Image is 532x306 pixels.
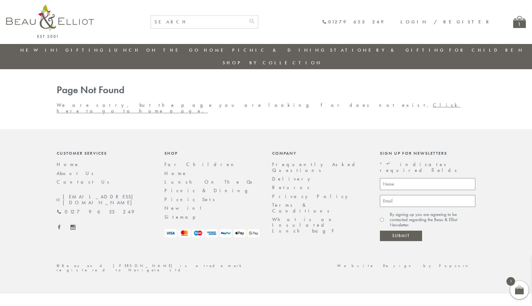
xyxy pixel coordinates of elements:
a: 01279 653 249 [322,19,385,25]
p: " " indicates required fields [380,162,475,173]
input: Email [380,195,475,207]
div: We are sorry, but the page you are looking for does not exist. [50,85,482,114]
input: Name [380,178,475,190]
a: About Us [57,170,98,177]
a: For Children [449,47,524,53]
a: Privacy Policy [272,193,351,200]
a: Lunch On The Go [164,179,256,185]
a: Stationery & Gifting [330,47,445,53]
h1: Page Not Found [57,85,475,96]
a: Click here to go to home page. [57,102,461,114]
a: Login / Register [401,19,492,25]
a: [EMAIL_ADDRESS][DOMAIN_NAME] [57,194,152,205]
a: 01279 653 249 [57,209,134,215]
a: Lunch On The Go [109,47,200,53]
a: Picnic Sets [164,196,219,203]
div: Shop [164,151,260,156]
div: ©Beau and [PERSON_NAME] is a trademark registered to Navigate Ltd. [50,264,266,272]
input: Submit [380,231,422,241]
a: Sitemap [164,214,204,220]
a: Terms & Conditions [272,202,333,214]
div: Sign up for newsletters [380,151,475,156]
a: Home [164,170,187,177]
img: payment-logos.png [164,229,260,237]
div: Company [272,151,368,156]
label: By signing up you are agreeing to be contacted regarding the Beau & Elliot Newsletter. [390,212,475,228]
a: Gifting [65,47,105,53]
a: Picnic & Dining [232,47,326,53]
a: Home [204,47,228,53]
a: New in! [20,47,62,53]
a: Frequently Asked Questions [272,161,359,173]
a: For Children [164,161,238,168]
a: 1 [513,16,526,28]
a: Delivery [272,176,313,182]
a: New in! [164,205,206,211]
img: logo [6,5,94,38]
a: What is an Insulated Lunch bag? [272,216,339,234]
a: Picnic & Dining [164,187,254,194]
a: Home [57,161,79,168]
input: SEARCH [151,16,246,28]
a: Website Design by Popcorn [337,263,475,268]
span: 1 [506,277,515,286]
a: Shop by collection [223,60,322,66]
a: Contact Us [57,179,113,185]
div: Customer Services [57,151,152,156]
a: Returns [272,184,313,191]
